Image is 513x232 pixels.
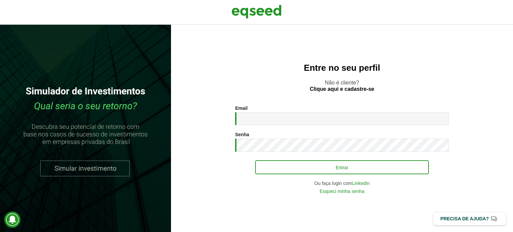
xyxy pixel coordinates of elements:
[310,86,374,92] a: Clique aqui e cadastre-se
[235,132,249,137] label: Senha
[320,189,364,194] a: Esqueci minha senha
[255,160,429,174] button: Entrar
[184,63,500,73] h2: Entre no seu perfil
[235,181,449,186] div: Ou faça login com
[352,181,370,186] a: LinkedIn
[184,79,500,92] p: Não é cliente?
[231,3,282,20] img: EqSeed Logo
[235,106,247,110] label: Email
